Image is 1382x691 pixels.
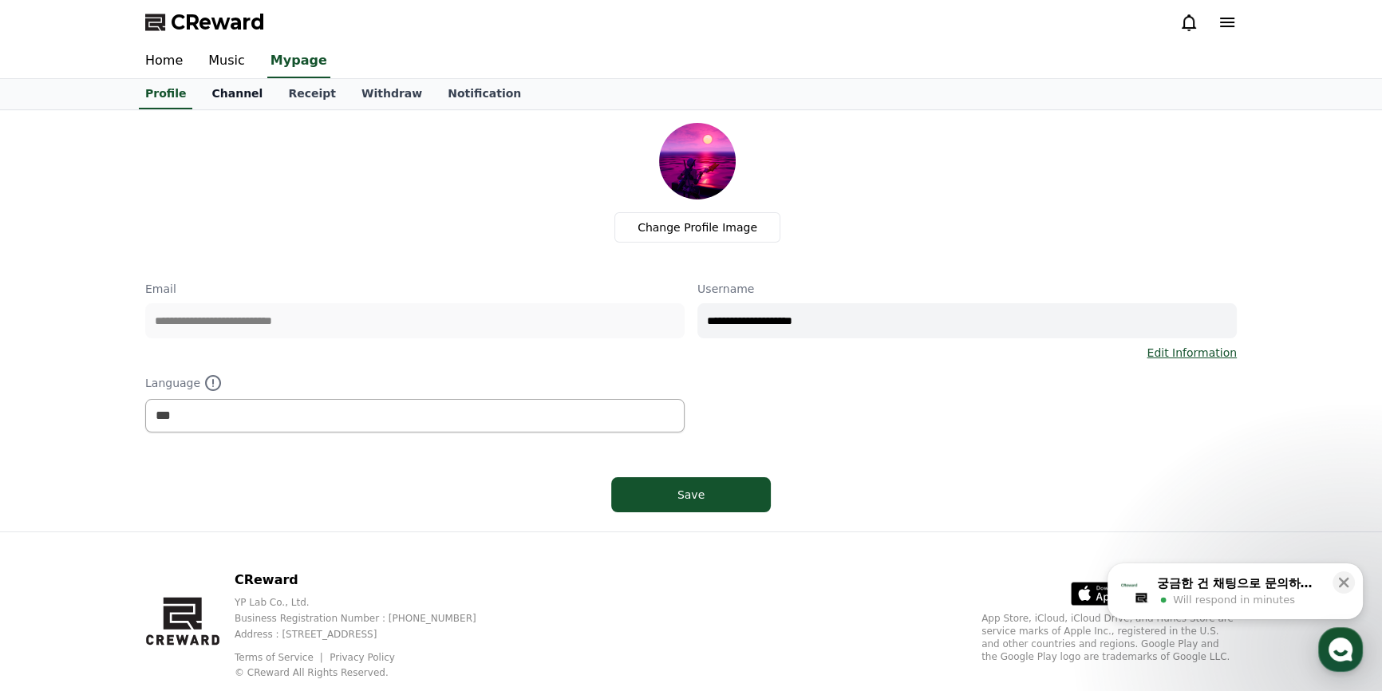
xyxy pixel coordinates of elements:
[206,506,306,546] a: Settings
[145,10,265,35] a: CReward
[195,45,258,78] a: Music
[697,281,1237,297] p: Username
[105,506,206,546] a: Messages
[235,571,502,590] p: CReward
[235,596,502,609] p: YP Lab Co., Ltd.
[236,530,275,543] span: Settings
[643,487,739,503] div: Save
[199,79,275,109] a: Channel
[235,652,326,663] a: Terms of Service
[5,506,105,546] a: Home
[132,531,180,543] span: Messages
[981,612,1237,663] p: App Store, iCloud, iCloud Drive, and iTunes Store are service marks of Apple Inc., registered in ...
[330,652,395,663] a: Privacy Policy
[435,79,534,109] a: Notification
[171,10,265,35] span: CReward
[41,530,69,543] span: Home
[1147,345,1237,361] a: Edit Information
[235,612,502,625] p: Business Registration Number : [PHONE_NUMBER]
[139,79,192,109] a: Profile
[235,666,502,679] p: © CReward All Rights Reserved.
[132,45,195,78] a: Home
[614,212,780,243] label: Change Profile Image
[349,79,435,109] a: Withdraw
[267,45,330,78] a: Mypage
[611,477,771,512] button: Save
[659,123,736,199] img: profile_image
[145,373,685,393] p: Language
[145,281,685,297] p: Email
[275,79,349,109] a: Receipt
[235,628,502,641] p: Address : [STREET_ADDRESS]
